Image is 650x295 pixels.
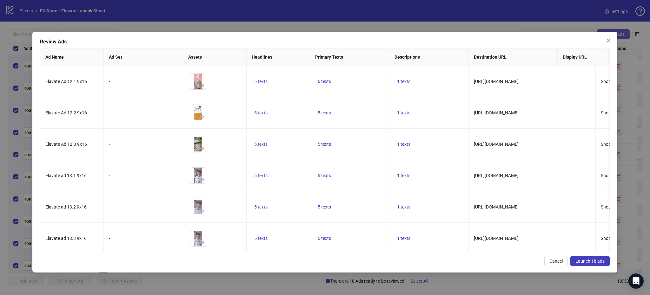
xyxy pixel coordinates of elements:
span: eye [200,240,204,245]
button: 1 texts [395,140,413,148]
span: [URL][DOMAIN_NAME] [474,204,519,209]
span: 1 texts [397,173,410,178]
span: 5 texts [254,173,268,178]
img: Asset 1 [190,199,206,215]
span: close [606,38,611,43]
span: 1 texts [397,142,410,147]
img: Asset 1 [190,168,206,183]
span: 1 texts [397,110,410,115]
button: 5 texts [315,140,334,148]
span: 5 texts [318,142,331,147]
th: Ad Set [104,48,183,66]
div: - [109,235,178,242]
img: Asset 1 [190,74,206,89]
span: 5 texts [318,110,331,115]
span: Elavate Ad 12.3 9x16 [45,142,87,147]
button: Close [604,35,614,46]
span: Shop now [601,204,620,209]
span: 5 texts [254,204,268,209]
span: [URL][DOMAIN_NAME] [474,236,519,241]
span: eye [200,177,204,182]
button: 1 texts [395,109,413,117]
span: Shop now [601,236,620,241]
button: 5 texts [315,172,334,179]
button: 1 texts [395,234,413,242]
button: 5 texts [252,203,270,211]
span: 1 texts [397,79,410,84]
button: 1 texts [395,203,413,211]
div: Review Ads [40,38,610,46]
span: [URL][DOMAIN_NAME] [474,173,519,178]
span: Elavate Ad 12.1 9x16 [45,79,87,84]
span: Shop now [601,173,620,178]
span: eye [200,115,204,119]
span: Cancel [550,259,563,264]
button: 5 texts [315,109,334,117]
button: 1 texts [395,172,413,179]
button: 5 texts [252,234,270,242]
button: Preview [198,176,206,183]
span: 5 texts [318,204,331,209]
button: Preview [198,82,206,89]
span: 5 texts [318,173,331,178]
div: - [109,141,178,148]
button: Preview [198,207,206,215]
span: [URL][DOMAIN_NAME] [474,79,519,84]
span: Elavate ad 13.1 9x16 [45,173,87,178]
span: Shop now [601,110,620,115]
button: Cancel [545,256,568,266]
span: 1 texts [397,204,410,209]
th: Assets [183,48,247,66]
button: 1 texts [395,78,413,85]
span: Launch 18 ads [576,259,605,264]
span: 5 texts [254,142,268,147]
div: Open Intercom Messenger [628,273,644,289]
button: 5 texts [315,203,334,211]
th: Display URL [558,48,621,66]
div: - [109,78,178,85]
img: Asset 1 [190,136,206,152]
span: 5 texts [318,79,331,84]
img: Asset 1 [190,230,206,246]
span: 1 texts [397,236,410,241]
span: 5 texts [254,110,268,115]
button: 5 texts [315,234,334,242]
th: Descriptions [389,48,469,66]
img: Asset 1 [190,105,206,121]
th: Headlines [247,48,310,66]
button: 5 texts [252,140,270,148]
span: Elavate Ad 12.2 9x16 [45,110,87,115]
span: [URL][DOMAIN_NAME] [474,110,519,115]
button: Preview [198,113,206,121]
div: - [109,172,178,179]
span: 5 texts [254,79,268,84]
button: 5 texts [252,109,270,117]
button: 5 texts [252,78,270,85]
span: eye [200,83,204,88]
span: 5 texts [318,236,331,241]
th: Ad Name [40,48,104,66]
div: - [109,203,178,210]
button: 5 texts [315,78,334,85]
span: [URL][DOMAIN_NAME] [474,142,519,147]
button: Preview [198,144,206,152]
span: Shop now [601,142,620,147]
th: Destination URL [469,48,558,66]
span: 5 texts [254,236,268,241]
span: Elavate ad 13.2 9x16 [45,204,87,209]
button: Launch 18 ads [571,256,610,266]
span: eye [200,209,204,213]
button: 5 texts [252,172,270,179]
th: Primary Texts [310,48,389,66]
button: Preview [198,239,206,246]
span: Shop now [601,79,620,84]
span: eye [200,146,204,151]
span: Elavate ad 13.3 9x16 [45,236,87,241]
div: - [109,109,178,116]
